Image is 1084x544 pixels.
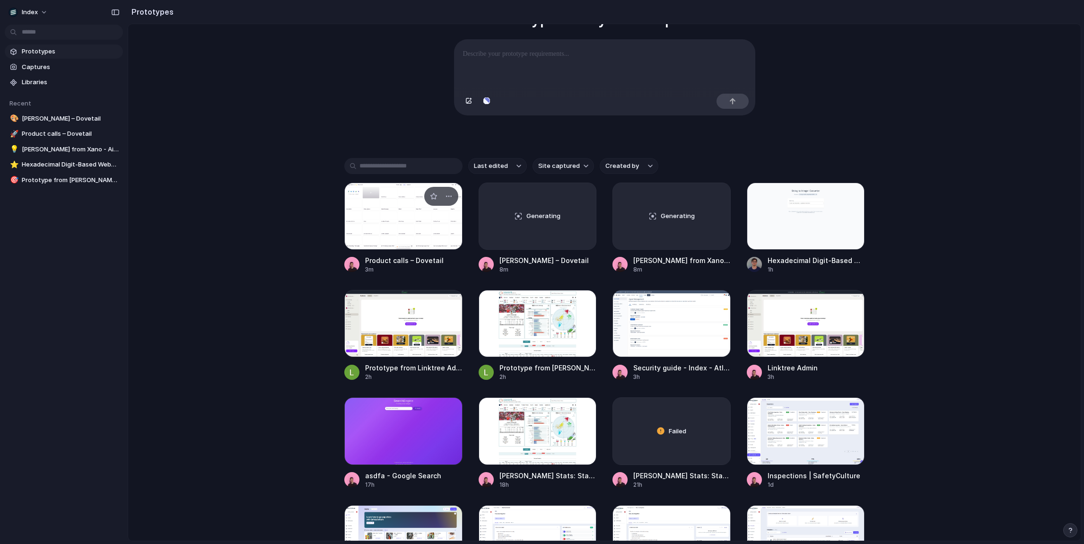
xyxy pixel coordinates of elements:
div: 8m [499,265,589,274]
div: Security guide - Index - Atlassian Administration [633,363,731,373]
div: 8m [633,265,731,274]
div: 1h [768,265,865,274]
div: 🎯 [10,175,17,185]
div: 💡 [10,144,17,155]
button: 🚀 [9,129,18,139]
a: ⭐Hexadecimal Digit-Based Website Demo [5,158,123,172]
div: 🎨 [10,113,17,124]
a: 💡[PERSON_NAME] from Xano - Airfocus migration – Dovetail [5,142,123,157]
button: 🎨 [9,114,18,123]
span: Site captured [538,161,580,171]
span: Product calls – Dovetail [22,129,119,139]
span: Created by [605,161,639,171]
button: ⭐ [9,160,18,169]
span: Recent [9,99,31,107]
div: [PERSON_NAME] from Xano - Airfocus migration – Dovetail [633,255,731,265]
span: Hexadecimal Digit-Based Website Demo [22,160,119,169]
div: Linktree Admin [768,363,818,373]
span: Failed [669,427,686,436]
button: Site captured [533,158,594,174]
span: Last edited [474,161,508,171]
button: Index [5,5,52,20]
span: Captures [22,62,119,72]
span: Prototype from [PERSON_NAME] Stats: Statcast, Visuals & Advanced Metrics | [DOMAIN_NAME] [22,175,119,185]
div: ⭐ [10,159,17,170]
a: 🎯Prototype from [PERSON_NAME] Stats: Statcast, Visuals & Advanced Metrics | [DOMAIN_NAME] [5,173,123,187]
a: Justin Verlander Stats: Statcast, Visuals & Advanced Metrics | baseballsavant.com[PERSON_NAME] St... [479,397,597,489]
a: Prototype from Justin Verlander Stats: Statcast, Visuals & Advanced Metrics | baseballsavant.comP... [479,290,597,381]
div: 2h [365,373,463,381]
a: Hexadecimal Digit-Based Website DemoHexadecimal Digit-Based Website Demo1h [747,183,865,274]
div: Inspections | SafetyCulture [768,471,860,481]
span: Prototypes [22,47,119,56]
div: [PERSON_NAME] Stats: Statcast, Visuals & Advanced Metrics | [DOMAIN_NAME] [633,471,731,481]
span: [PERSON_NAME] from Xano - Airfocus migration – Dovetail [22,145,119,154]
div: Hexadecimal Digit-Based Website Demo [768,255,865,265]
a: 🎨[PERSON_NAME] – Dovetail [5,112,123,126]
div: 3h [768,373,818,381]
a: Security guide - Index - Atlassian AdministrationSecurity guide - Index - Atlassian Administration3h [612,290,731,381]
button: 🎯 [9,175,18,185]
div: 18h [499,481,597,489]
span: [PERSON_NAME] – Dovetail [22,114,119,123]
span: Index [22,8,38,17]
span: Libraries [22,78,119,87]
div: 17h [365,481,441,489]
a: Linktree AdminLinktree Admin3h [747,290,865,381]
span: Generating [661,211,695,221]
div: 3m [365,265,444,274]
a: Captures [5,60,123,74]
div: 🚀 [10,129,17,140]
div: Prototype from [PERSON_NAME] Stats: Statcast, Visuals & Advanced Metrics | [DOMAIN_NAME] [499,363,597,373]
a: Generating[PERSON_NAME] from Xano - Airfocus migration – Dovetail8m [612,183,731,274]
a: 🚀Product calls – Dovetail [5,127,123,141]
div: asdfa - Google Search [365,471,441,481]
a: Libraries [5,75,123,89]
a: asdfa - Google Searchasdfa - Google Search17h [344,397,463,489]
a: Generating[PERSON_NAME] – Dovetail8m [479,183,597,274]
div: [PERSON_NAME] – Dovetail [499,255,589,265]
div: 21h [633,481,731,489]
h2: Prototypes [128,6,174,18]
button: Created by [600,158,658,174]
span: Generating [526,211,560,221]
div: 1d [768,481,860,489]
div: 3h [633,373,731,381]
div: Prototype from Linktree Admin [365,363,463,373]
div: 2h [499,373,597,381]
button: Last edited [468,158,527,174]
button: 💡 [9,145,18,154]
a: Inspections | SafetyCultureInspections | SafetyCulture1d [747,397,865,489]
a: Prototype from Linktree AdminPrototype from Linktree Admin2h [344,290,463,381]
a: Prototypes [5,44,123,59]
div: Product calls – Dovetail [365,255,444,265]
a: Product calls – DovetailProduct calls – Dovetail3m [344,183,463,274]
a: Failed[PERSON_NAME] Stats: Statcast, Visuals & Advanced Metrics | [DOMAIN_NAME]21h [612,397,731,489]
div: [PERSON_NAME] Stats: Statcast, Visuals & Advanced Metrics | [DOMAIN_NAME] [499,471,597,481]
